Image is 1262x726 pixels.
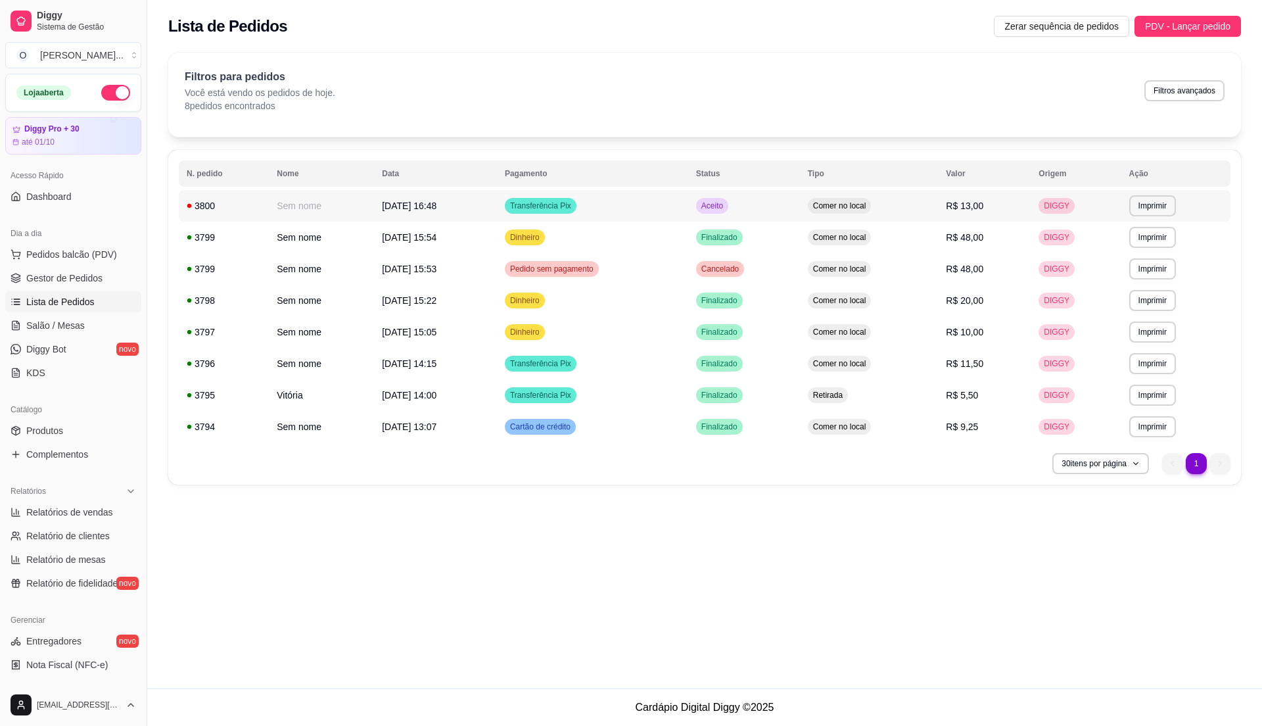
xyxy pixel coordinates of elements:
[1129,227,1176,248] button: Imprimir
[5,268,141,289] a: Gestor de Pedidos
[26,553,106,566] span: Relatório de mesas
[26,319,85,332] span: Salão / Mesas
[5,165,141,186] div: Acesso Rápido
[507,327,542,337] span: Dinheiro
[5,223,141,244] div: Dia a dia
[507,264,596,274] span: Pedido sem pagamento
[699,232,740,243] span: Finalizado
[26,248,117,261] span: Pedidos balcão (PDV)
[11,486,46,496] span: Relatórios
[5,631,141,652] a: Entregadoresnovo
[5,362,141,383] a: KDS
[382,232,436,243] span: [DATE] 15:54
[168,16,287,37] h2: Lista de Pedidos
[269,253,374,285] td: Sem nome
[26,343,66,356] span: Diggy Bot
[16,49,30,62] span: O
[269,190,374,222] td: Sem nome
[1156,447,1237,481] nav: pagination navigation
[699,422,740,432] span: Finalizado
[269,316,374,348] td: Sem nome
[5,244,141,265] button: Pedidos balcão (PDV)
[1129,322,1176,343] button: Imprimir
[507,201,574,211] span: Transferência Pix
[187,326,261,339] div: 3797
[5,525,141,546] a: Relatório de clientes
[800,160,939,187] th: Tipo
[24,124,80,134] article: Diggy Pro + 30
[699,295,740,306] span: Finalizado
[946,201,983,211] span: R$ 13,00
[382,422,436,432] span: [DATE] 13:07
[1129,416,1176,437] button: Imprimir
[1041,201,1072,211] span: DIGGY
[269,379,374,411] td: Vitória
[269,348,374,379] td: Sem nome
[946,358,983,369] span: R$ 11,50
[26,577,118,590] span: Relatório de fidelidade
[26,366,45,379] span: KDS
[5,42,141,68] button: Select a team
[269,285,374,316] td: Sem nome
[699,327,740,337] span: Finalizado
[185,69,335,85] p: Filtros para pedidos
[37,10,136,22] span: Diggy
[507,422,573,432] span: Cartão de crédito
[37,22,136,32] span: Sistema de Gestão
[26,658,108,671] span: Nota Fiscal (NFC-e)
[946,422,978,432] span: R$ 9,25
[179,160,269,187] th: N. pedido
[40,49,124,62] div: [PERSON_NAME] ...
[269,222,374,253] td: Sem nome
[507,358,574,369] span: Transferência Pix
[5,654,141,675] a: Nota Fiscal (NFC-e)
[22,137,55,147] article: até 01/10
[26,448,88,461] span: Complementos
[37,700,120,710] span: [EMAIL_ADDRESS][DOMAIN_NAME]
[507,232,542,243] span: Dinheiro
[810,264,869,274] span: Comer no local
[5,5,141,37] a: DiggySistema de Gestão
[946,390,978,400] span: R$ 5,50
[187,420,261,433] div: 3794
[1186,453,1207,474] li: pagination item 1 active
[382,358,436,369] span: [DATE] 14:15
[147,689,1262,726] footer: Cardápio Digital Diggy © 2025
[497,160,688,187] th: Pagamento
[5,315,141,336] a: Salão / Mesas
[187,294,261,307] div: 3798
[938,160,1031,187] th: Valor
[1145,19,1230,34] span: PDV - Lançar pedido
[810,295,869,306] span: Comer no local
[699,201,726,211] span: Aceito
[187,231,261,244] div: 3799
[5,339,141,360] a: Diggy Botnovo
[187,199,261,212] div: 3800
[26,424,63,437] span: Produtos
[382,264,436,274] span: [DATE] 15:53
[1041,422,1072,432] span: DIGGY
[810,390,845,400] span: Retirada
[5,291,141,312] a: Lista de Pedidos
[26,190,72,203] span: Dashboard
[507,295,542,306] span: Dinheiro
[1121,160,1230,187] th: Ação
[382,295,436,306] span: [DATE] 15:22
[1041,295,1072,306] span: DIGGY
[946,327,983,337] span: R$ 10,00
[269,160,374,187] th: Nome
[26,635,82,648] span: Entregadores
[26,272,103,285] span: Gestor de Pedidos
[810,232,869,243] span: Comer no local
[810,422,869,432] span: Comer no local
[1041,264,1072,274] span: DIGGY
[187,389,261,402] div: 3795
[810,358,869,369] span: Comer no local
[26,682,98,695] span: Controle de caixa
[374,160,497,187] th: Data
[1129,258,1176,279] button: Imprimir
[5,186,141,207] a: Dashboard
[1134,16,1241,37] button: PDV - Lançar pedido
[5,420,141,441] a: Produtos
[994,16,1129,37] button: Zerar sequência de pedidos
